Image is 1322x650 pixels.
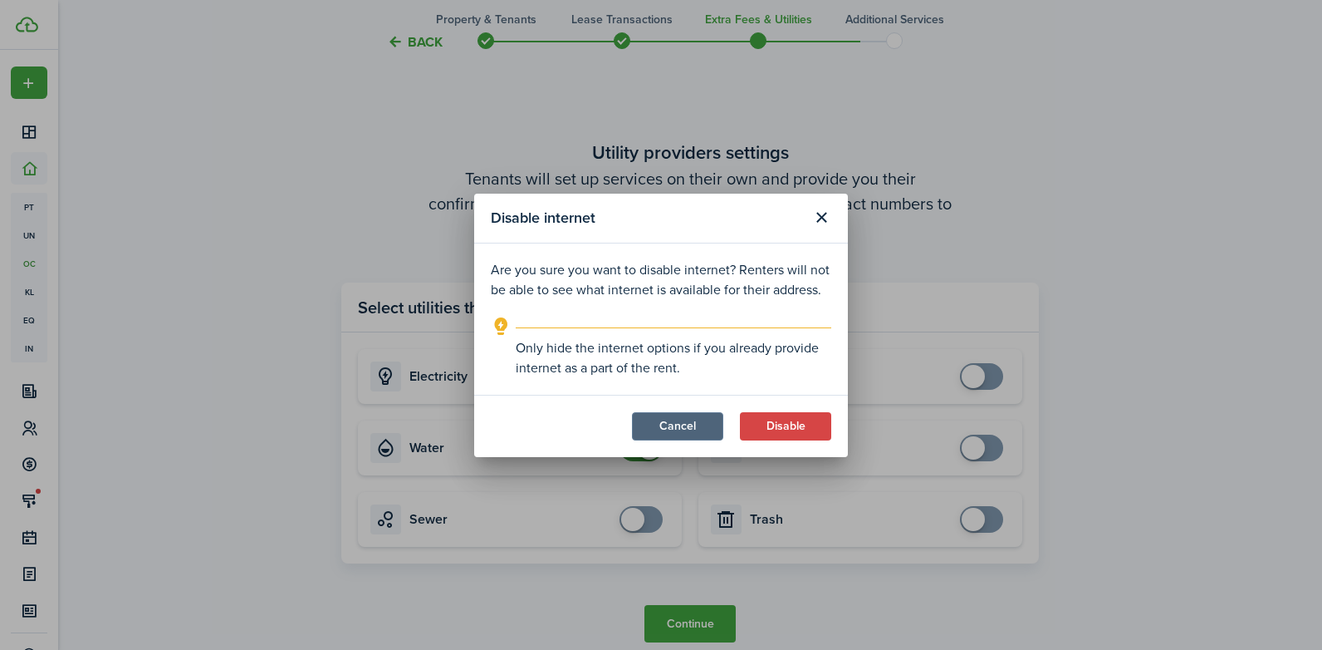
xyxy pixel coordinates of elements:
[516,338,831,378] explanation-description: Only hide the internet options if you already provide internet as a part of the rent.
[740,412,831,441] button: Disable
[807,204,835,232] button: Close modal
[632,412,723,441] button: Cancel
[491,260,831,300] p: Are you sure you want to disable internet? Renters will not be able to see what internet is avail...
[491,202,803,234] modal-title: Disable internet
[491,317,512,337] i: outline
